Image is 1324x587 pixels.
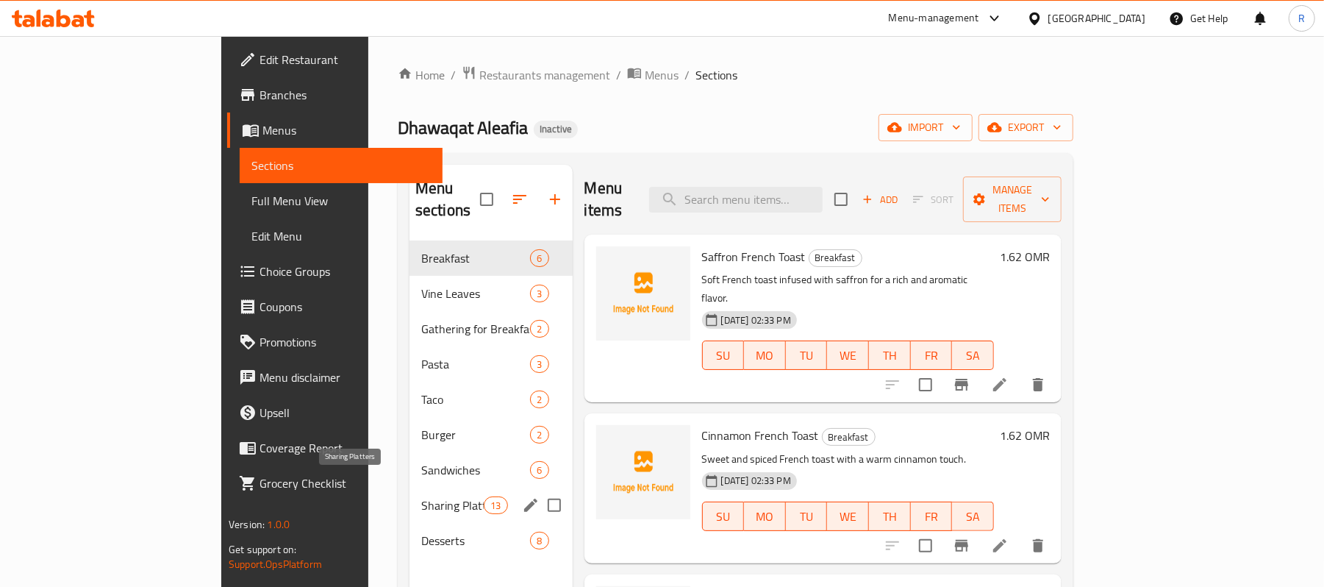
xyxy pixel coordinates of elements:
span: SU [709,506,739,527]
span: Select section first [903,188,963,211]
span: Select to update [910,530,941,561]
button: Manage items [963,177,1062,222]
a: Edit menu item [991,537,1009,555]
span: Select all sections [471,184,502,215]
button: Branch-specific-item [944,528,979,563]
div: Inactive [534,121,578,138]
span: Sharing Platters [421,497,484,514]
li: / [616,66,621,84]
span: Sections [695,66,737,84]
div: items [530,532,548,549]
span: Manage items [975,181,1050,218]
span: 13 [484,499,507,513]
a: Coupons [227,289,443,324]
span: Inactive [534,123,578,135]
span: 1.0.0 [267,515,290,534]
span: Pasta [421,355,531,373]
li: / [451,66,456,84]
span: Choice Groups [260,263,431,280]
span: Burger [421,426,531,444]
div: Burger2 [409,417,573,452]
button: edit [520,494,542,516]
div: Menu-management [889,10,979,27]
div: items [530,285,548,302]
div: items [530,426,548,444]
span: Taco [421,391,531,408]
span: [DATE] 02:33 PM [715,474,797,488]
span: export [990,118,1062,137]
a: Menu disclaimer [227,360,443,395]
a: Full Menu View [240,183,443,218]
div: items [530,461,548,479]
span: TU [792,506,822,527]
button: Add [856,188,903,211]
button: import [879,114,973,141]
span: FR [917,345,947,366]
button: SA [952,502,994,531]
span: Desserts [421,532,531,549]
button: MO [744,502,786,531]
span: Saffron French Toast [702,246,806,268]
h6: 1.62 OMR [1000,246,1050,267]
div: Breakfast [421,249,531,267]
span: TH [875,345,905,366]
div: Gathering for Breakfast [421,320,531,338]
button: TU [786,502,828,531]
button: Add section [537,182,573,217]
span: Add [860,191,900,208]
a: Coverage Report [227,430,443,466]
span: 6 [531,252,548,266]
a: Edit Restaurant [227,42,443,77]
span: Add item [856,188,903,211]
span: 2 [531,393,548,407]
span: Restaurants management [479,66,610,84]
a: Support.OpsPlatform [229,555,322,574]
div: items [530,320,548,338]
span: Coupons [260,298,431,316]
div: Breakfast [822,428,876,446]
nav: Menu sections [409,235,573,564]
img: Saffron French Toast [596,246,690,341]
span: Dhawaqat Aleafia [398,111,528,144]
a: Grocery Checklist [227,466,443,501]
div: Sharing Platters13edit [409,488,573,523]
span: SU [709,345,739,366]
span: MO [750,506,780,527]
span: 2 [531,428,548,442]
div: items [484,497,507,514]
span: Full Menu View [251,192,431,210]
span: Breakfast [823,429,875,446]
nav: breadcrumb [398,65,1073,85]
a: Menus [627,65,679,85]
h6: 1.62 OMR [1000,425,1050,446]
span: Breakfast [809,249,862,266]
p: Sweet and spiced French toast with a warm cinnamon touch. [702,450,994,469]
span: Select section [826,184,856,215]
a: Edit menu item [991,376,1009,394]
span: Menus [645,66,679,84]
button: SU [702,341,745,370]
span: Upsell [260,404,431,421]
span: R [1298,10,1305,26]
h2: Menu items [584,177,631,221]
div: Taco2 [409,382,573,417]
button: TH [869,341,911,370]
a: Promotions [227,324,443,360]
span: Select to update [910,369,941,400]
p: Soft French toast infused with saffron for a rich and aromatic flavor. [702,271,994,307]
h2: Menu sections [415,177,480,221]
a: Branches [227,77,443,113]
button: Branch-specific-item [944,367,979,402]
span: 3 [531,357,548,371]
span: Version: [229,515,265,534]
div: Sandwiches [421,461,531,479]
button: export [978,114,1073,141]
a: Sections [240,148,443,183]
button: SU [702,502,745,531]
a: Restaurants management [462,65,610,85]
div: Gathering for Breakfast2 [409,311,573,346]
li: / [684,66,690,84]
button: TU [786,341,828,370]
